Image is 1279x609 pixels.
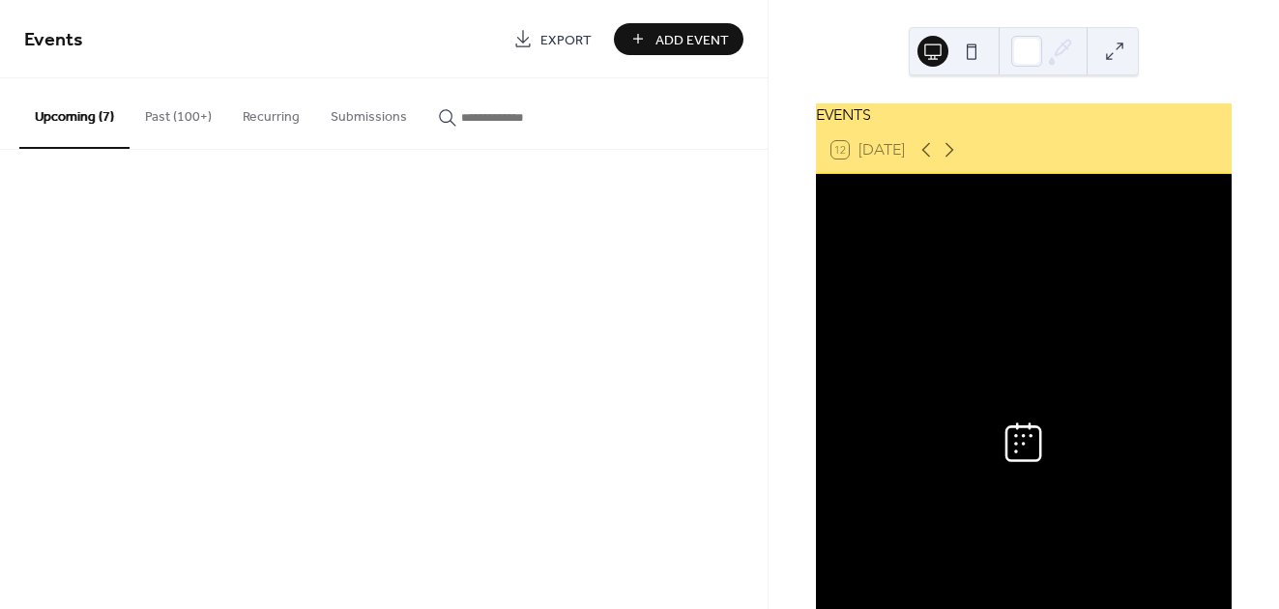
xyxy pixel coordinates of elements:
button: Upcoming (7) [19,78,130,149]
button: Submissions [315,78,422,147]
div: EVENTS [816,103,1232,127]
span: Events [24,21,83,59]
span: Add Event [655,30,729,50]
button: Add Event [614,23,743,55]
button: Past (100+) [130,78,227,147]
a: Export [499,23,606,55]
button: Recurring [227,78,315,147]
span: Export [540,30,592,50]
